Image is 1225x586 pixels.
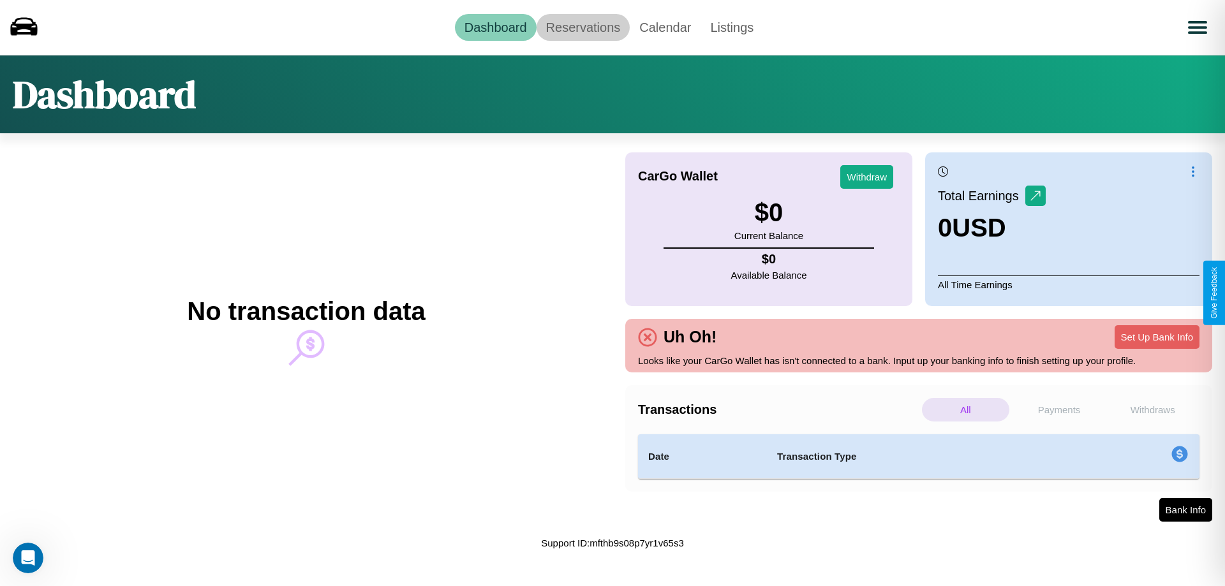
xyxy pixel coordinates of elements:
table: simple table [638,434,1199,479]
button: Set Up Bank Info [1115,325,1199,349]
h3: $ 0 [734,198,803,227]
p: All [922,398,1009,421]
div: Give Feedback [1210,267,1219,319]
a: Listings [701,14,763,41]
button: Withdraw [840,165,893,189]
a: Calendar [630,14,701,41]
p: Current Balance [734,227,803,244]
h4: Uh Oh! [657,328,723,346]
a: Dashboard [455,14,537,41]
p: Available Balance [731,267,807,284]
p: All Time Earnings [938,275,1199,293]
p: Payments [1016,398,1103,421]
h4: $ 0 [731,252,807,267]
p: Withdraws [1109,398,1196,421]
h4: Transaction Type [777,449,1067,464]
iframe: Intercom live chat [13,543,43,573]
a: Reservations [537,14,630,41]
h2: No transaction data [187,297,425,326]
button: Bank Info [1159,498,1212,522]
h4: CarGo Wallet [638,169,718,184]
p: Looks like your CarGo Wallet has isn't connected to a bank. Input up your banking info to finish ... [638,352,1199,369]
p: Support ID: mfthb9s08p7yr1v65s3 [541,534,683,552]
button: Open menu [1180,10,1215,45]
h1: Dashboard [13,68,196,121]
h4: Transactions [638,402,919,417]
h3: 0 USD [938,214,1046,242]
h4: Date [648,449,757,464]
p: Total Earnings [938,184,1025,207]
